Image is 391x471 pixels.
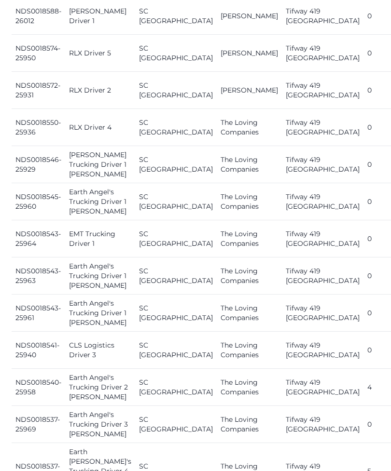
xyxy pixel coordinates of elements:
td: The Loving Companies [217,369,282,406]
td: NDS0018546-25929 [12,147,65,184]
td: [PERSON_NAME] Trucking Driver 1 [PERSON_NAME] [65,147,135,184]
td: SC [GEOGRAPHIC_DATA] [135,332,217,369]
td: SC [GEOGRAPHIC_DATA] [135,147,217,184]
td: RLX Driver 4 [65,109,135,147]
td: Tifway 419 [GEOGRAPHIC_DATA] [282,184,363,221]
td: Earth Angel's Trucking Driver 1 [PERSON_NAME] [65,184,135,221]
td: Tifway 419 [GEOGRAPHIC_DATA] [282,72,363,109]
td: EMT Trucking Driver 1 [65,221,135,258]
td: NDS0018574-25950 [12,35,65,72]
td: Earth Angel's Trucking Driver 1 [PERSON_NAME] [65,258,135,295]
td: RLX Driver 2 [65,72,135,109]
td: SC [GEOGRAPHIC_DATA] [135,109,217,147]
td: NDS0018541-25940 [12,332,65,369]
td: The Loving Companies [217,295,282,332]
td: Tifway 419 [GEOGRAPHIC_DATA] [282,332,363,369]
td: NDS0018543-25964 [12,221,65,258]
td: NDS0018545-25960 [12,184,65,221]
td: [PERSON_NAME] [217,35,282,72]
td: Tifway 419 [GEOGRAPHIC_DATA] [282,221,363,258]
td: Tifway 419 [GEOGRAPHIC_DATA] [282,35,363,72]
td: CLS Logistics Driver 3 [65,332,135,369]
td: SC [GEOGRAPHIC_DATA] [135,406,217,444]
td: NDS0018572-25931 [12,72,65,109]
td: SC [GEOGRAPHIC_DATA] [135,184,217,221]
td: NDS0018537-25969 [12,406,65,444]
td: The Loving Companies [217,332,282,369]
td: NDS0018540-25958 [12,369,65,406]
td: The Loving Companies [217,184,282,221]
td: The Loving Companies [217,406,282,444]
td: The Loving Companies [217,258,282,295]
td: Tifway 419 [GEOGRAPHIC_DATA] [282,295,363,332]
td: Tifway 419 [GEOGRAPHIC_DATA] [282,109,363,147]
td: Tifway 419 [GEOGRAPHIC_DATA] [282,258,363,295]
td: The Loving Companies [217,109,282,147]
td: The Loving Companies [217,221,282,258]
td: Tifway 419 [GEOGRAPHIC_DATA] [282,406,363,444]
td: SC [GEOGRAPHIC_DATA] [135,295,217,332]
td: The Loving Companies [217,147,282,184]
td: [PERSON_NAME] [217,72,282,109]
td: NDS0018550-25936 [12,109,65,147]
td: SC [GEOGRAPHIC_DATA] [135,221,217,258]
td: Tifway 419 [GEOGRAPHIC_DATA] [282,147,363,184]
td: SC [GEOGRAPHIC_DATA] [135,369,217,406]
td: Tifway 419 [GEOGRAPHIC_DATA] [282,369,363,406]
td: SC [GEOGRAPHIC_DATA] [135,258,217,295]
td: Earth Angel's Trucking Driver 3 [PERSON_NAME] [65,406,135,444]
td: Earth Angel's Trucking Driver 1 [PERSON_NAME] [65,295,135,332]
td: NDS0018543-25961 [12,295,65,332]
td: SC [GEOGRAPHIC_DATA] [135,35,217,72]
td: RLX Driver 5 [65,35,135,72]
td: NDS0018543-25963 [12,258,65,295]
td: Earth Angel's Trucking Driver 2 [PERSON_NAME] [65,369,135,406]
td: SC [GEOGRAPHIC_DATA] [135,72,217,109]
